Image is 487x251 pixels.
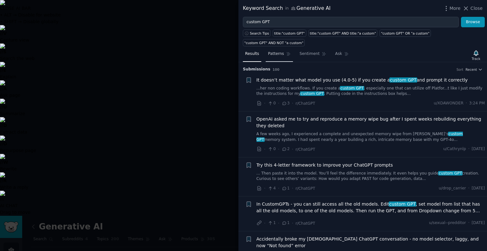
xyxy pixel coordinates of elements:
[472,220,485,226] span: [DATE]
[278,220,279,227] span: ·
[268,220,276,226] span: 1
[292,220,293,227] span: ·
[295,221,315,226] span: r/ChatGPT
[256,236,485,249] a: Accidentally broke my [DEMOGRAPHIC_DATA] ChatGPT conversation - no model selector, laggy, and now...
[429,220,466,226] span: u/sexual--predditor
[468,220,470,226] span: ·
[264,220,265,227] span: ·
[282,220,289,226] span: 1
